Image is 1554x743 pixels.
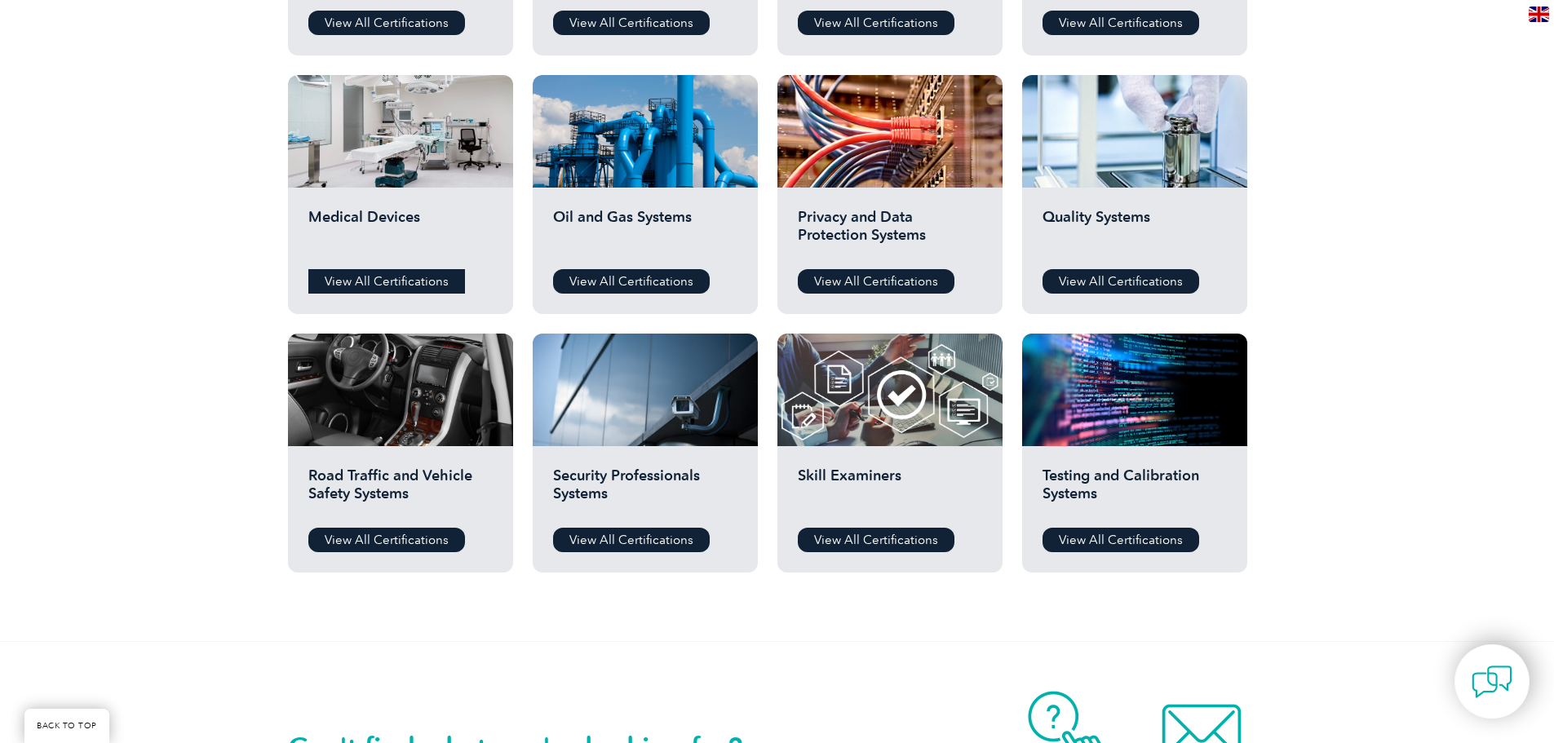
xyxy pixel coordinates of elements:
[798,208,982,257] h2: Privacy and Data Protection Systems
[798,269,954,294] a: View All Certifications
[798,467,982,515] h2: Skill Examiners
[798,528,954,552] a: View All Certifications
[1043,528,1199,552] a: View All Certifications
[1043,11,1199,35] a: View All Certifications
[308,269,465,294] a: View All Certifications
[553,467,737,515] h2: Security Professionals Systems
[308,467,493,515] h2: Road Traffic and Vehicle Safety Systems
[1472,661,1512,702] img: contact-chat.png
[24,709,109,743] a: BACK TO TOP
[553,269,710,294] a: View All Certifications
[553,11,710,35] a: View All Certifications
[553,208,737,257] h2: Oil and Gas Systems
[1043,467,1227,515] h2: Testing and Calibration Systems
[798,11,954,35] a: View All Certifications
[308,11,465,35] a: View All Certifications
[1043,208,1227,257] h2: Quality Systems
[308,208,493,257] h2: Medical Devices
[1043,269,1199,294] a: View All Certifications
[308,528,465,552] a: View All Certifications
[1529,7,1549,22] img: en
[553,528,710,552] a: View All Certifications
